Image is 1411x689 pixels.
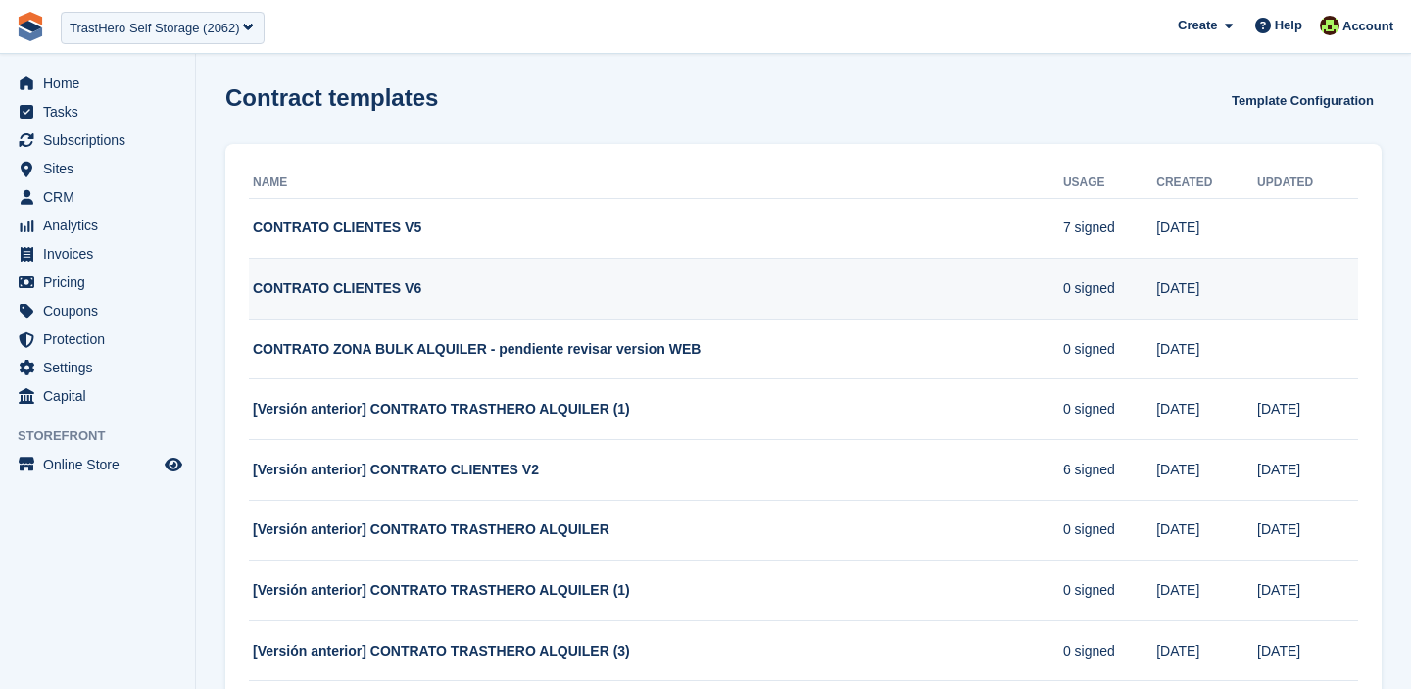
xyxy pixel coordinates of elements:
[70,19,240,38] div: TrastHero Self Storage (2062)
[249,620,1063,681] td: [Versión anterior] CONTRATO TRASTHERO ALQUILER (3)
[249,198,1063,259] td: CONTRATO CLIENTES V5
[43,354,161,381] span: Settings
[10,269,185,296] a: menu
[43,382,161,410] span: Capital
[1063,198,1156,259] td: 7 signed
[249,440,1063,501] td: [Versión anterior] CONTRATO CLIENTES V2
[1275,16,1302,35] span: Help
[1342,17,1393,36] span: Account
[1063,500,1156,561] td: 0 signed
[10,98,185,125] a: menu
[10,297,185,324] a: menu
[1156,561,1257,621] td: [DATE]
[43,155,161,182] span: Sites
[43,183,161,211] span: CRM
[10,212,185,239] a: menu
[10,451,185,478] a: menu
[10,155,185,182] a: menu
[1063,259,1156,320] td: 0 signed
[10,354,185,381] a: menu
[1257,379,1358,440] td: [DATE]
[1063,440,1156,501] td: 6 signed
[1156,198,1257,259] td: [DATE]
[1257,561,1358,621] td: [DATE]
[162,453,185,476] a: Preview store
[249,259,1063,320] td: CONTRATO CLIENTES V6
[1156,379,1257,440] td: [DATE]
[43,98,161,125] span: Tasks
[10,70,185,97] a: menu
[10,240,185,268] a: menu
[1063,168,1156,199] th: Usage
[1257,500,1358,561] td: [DATE]
[10,126,185,154] a: menu
[1178,16,1217,35] span: Create
[249,168,1063,199] th: Name
[43,269,161,296] span: Pricing
[1257,440,1358,501] td: [DATE]
[18,426,195,446] span: Storefront
[249,379,1063,440] td: [Versión anterior] CONTRATO TRASTHERO ALQUILER (1)
[43,212,161,239] span: Analytics
[1063,379,1156,440] td: 0 signed
[1063,620,1156,681] td: 0 signed
[43,451,161,478] span: Online Store
[1063,561,1156,621] td: 0 signed
[1156,500,1257,561] td: [DATE]
[43,70,161,97] span: Home
[1320,16,1339,35] img: Catherine Coffey
[1257,168,1358,199] th: Updated
[16,12,45,41] img: stora-icon-8386f47178a22dfd0bd8f6a31ec36ba5ce8667c1dd55bd0f319d3a0aa187defe.svg
[10,325,185,353] a: menu
[10,183,185,211] a: menu
[1224,84,1382,117] a: Template Configuration
[249,500,1063,561] td: [Versión anterior] CONTRATO TRASTHERO ALQUILER
[1156,259,1257,320] td: [DATE]
[43,126,161,154] span: Subscriptions
[1156,440,1257,501] td: [DATE]
[43,240,161,268] span: Invoices
[225,84,438,111] h1: Contract templates
[10,382,185,410] a: menu
[1156,168,1257,199] th: Created
[1156,319,1257,379] td: [DATE]
[1156,620,1257,681] td: [DATE]
[43,325,161,353] span: Protection
[249,319,1063,379] td: CONTRATO ZONA BULK ALQUILER - pendiente revisar version WEB
[43,297,161,324] span: Coupons
[1257,620,1358,681] td: [DATE]
[249,561,1063,621] td: [Versión anterior] CONTRATO TRASTHERO ALQUILER (1)
[1063,319,1156,379] td: 0 signed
